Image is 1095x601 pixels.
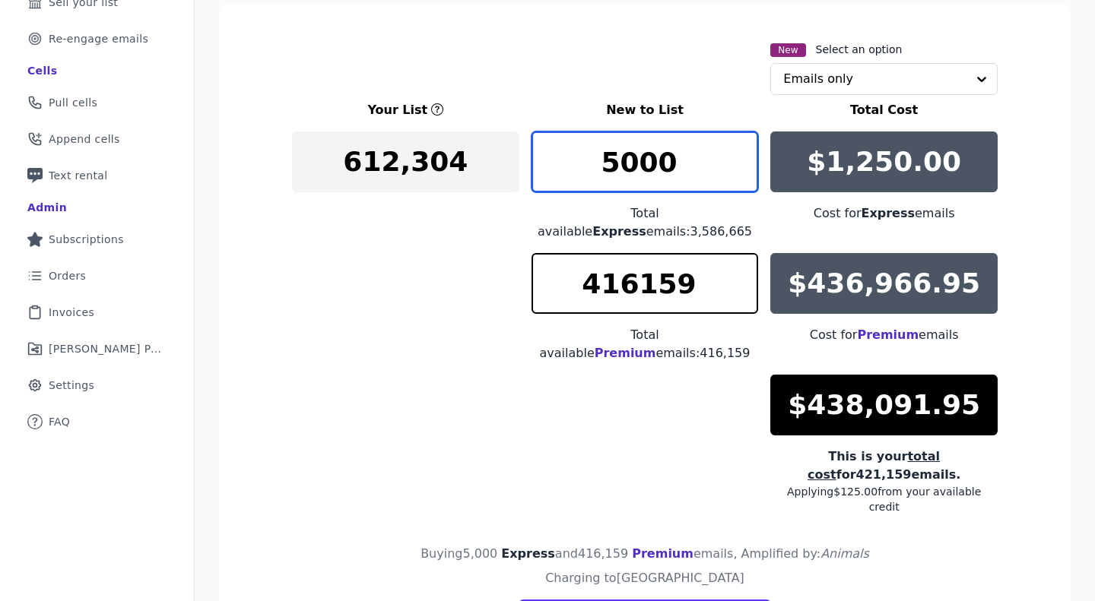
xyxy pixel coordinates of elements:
[733,546,868,561] span: , Amplified by:
[632,546,693,561] span: Premium
[49,305,94,320] span: Invoices
[12,159,182,192] a: Text rental
[12,22,182,55] a: Re-engage emails
[49,414,70,429] span: FAQ
[12,369,182,402] a: Settings
[49,341,163,356] span: [PERSON_NAME] Performance
[12,332,182,365] a: [PERSON_NAME] Performance
[816,42,903,57] label: Select an option
[770,448,998,484] div: This is your for 421,159 emails.
[770,43,805,57] span: New
[788,268,980,299] p: $436,966.95
[532,204,759,241] div: Total available emails: 3,586,665
[49,95,97,110] span: Pull cells
[12,223,182,256] a: Subscriptions
[421,545,869,563] h4: Buying 5,000 and 416,159 emails
[12,86,182,119] a: Pull cells
[343,147,468,177] p: 612,304
[595,346,656,360] span: Premium
[862,206,916,220] span: Express
[49,268,86,283] span: Orders
[770,101,998,119] h3: Total Cost
[49,31,148,46] span: Re-engage emails
[770,484,998,514] div: Applying $125.00 from your available credit
[770,326,998,344] div: Cost for emails
[49,378,94,393] span: Settings
[820,546,869,561] span: Animals
[27,63,57,78] div: Cells
[12,405,182,438] a: FAQ
[12,259,182,293] a: Orders
[49,232,124,247] span: Subscriptions
[532,326,759,362] div: Total available emails: 416,159
[12,122,182,156] a: Append cells
[367,101,427,119] h3: Your List
[770,204,998,223] div: Cost for emails
[857,327,919,342] span: Premium
[807,147,961,177] p: $1,250.00
[49,131,120,147] span: Append cells
[12,296,182,329] a: Invoices
[788,390,980,420] p: $438,091.95
[532,101,759,119] h3: New to List
[501,546,555,561] span: Express
[592,224,646,239] span: Express
[49,168,108,183] span: Text rental
[545,569,744,587] h4: Charging to [GEOGRAPHIC_DATA]
[27,200,67,215] div: Admin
